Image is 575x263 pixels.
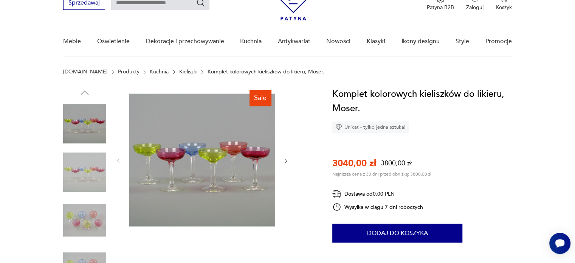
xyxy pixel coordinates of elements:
[118,69,139,75] a: Produkty
[332,87,512,116] h1: Komplet kolorowych kieliszków do likieru, Moser.
[456,27,469,56] a: Style
[332,189,423,199] div: Dostawa od 0,00 PLN
[332,202,423,212] div: Wysyłka w ciągu 7 dni roboczych
[63,69,107,75] a: [DOMAIN_NAME]
[208,69,324,75] p: Komplet kolorowych kieliszków do likieru, Moser.
[332,224,462,243] button: Dodaj do koszyka
[63,151,106,194] img: Zdjęcie produktu Komplet kolorowych kieliszków do likieru, Moser.
[150,69,169,75] a: Kuchnia
[332,121,409,133] div: Unikat - tylko jedna sztuka!
[240,27,262,56] a: Kuchnia
[466,4,484,11] p: Zaloguj
[496,4,512,11] p: Koszyk
[335,124,342,131] img: Ikona diamentu
[97,27,130,56] a: Oświetlenie
[326,27,350,56] a: Nowości
[63,27,81,56] a: Meble
[278,27,310,56] a: Antykwariat
[250,90,271,106] div: Sale
[129,87,275,233] img: Zdjęcie produktu Komplet kolorowych kieliszków do likieru, Moser.
[179,69,197,75] a: Kieliszki
[146,27,224,56] a: Dekoracje i przechowywanie
[427,4,454,11] p: Patyna B2B
[63,199,106,242] img: Zdjęcie produktu Komplet kolorowych kieliszków do likieru, Moser.
[401,27,439,56] a: Ikony designu
[63,1,105,6] a: Sprzedawaj
[332,157,376,170] p: 3040,00 zł
[332,189,341,199] img: Ikona dostawy
[381,159,412,168] p: 3800,00 zł
[367,27,385,56] a: Klasyki
[485,27,512,56] a: Promocje
[332,171,431,177] p: Najniższa cena z 30 dni przed obniżką: 3800,00 zł
[63,102,106,145] img: Zdjęcie produktu Komplet kolorowych kieliszków do likieru, Moser.
[549,233,570,254] iframe: Smartsupp widget button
